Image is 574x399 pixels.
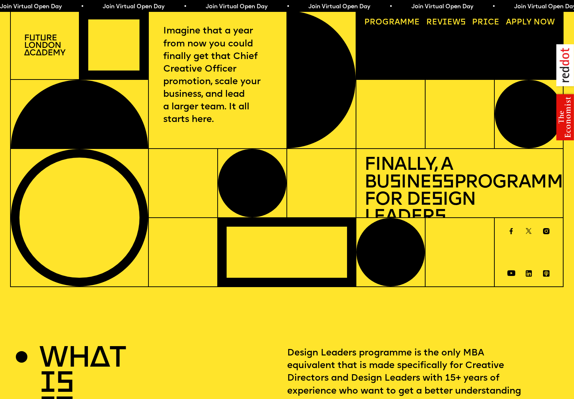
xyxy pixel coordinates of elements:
span: s [390,174,401,192]
span: s [435,208,446,227]
span: • [183,4,187,10]
span: • [492,4,495,10]
span: a [395,19,400,26]
a: Price [468,15,503,31]
p: Imagine that a year from now you could finally get that Chief Creative Officer promotion, scale y... [163,25,272,126]
a: Reviews [422,15,470,31]
h1: Finally, a Bu ine Programme for De ign Leader [364,157,555,227]
span: ss [431,174,454,192]
a: Programme [360,15,424,31]
span: A [506,19,511,26]
span: • [286,4,290,10]
span: • [81,4,84,10]
a: Apply now [502,15,559,31]
span: • [389,4,392,10]
span: s [431,191,442,209]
